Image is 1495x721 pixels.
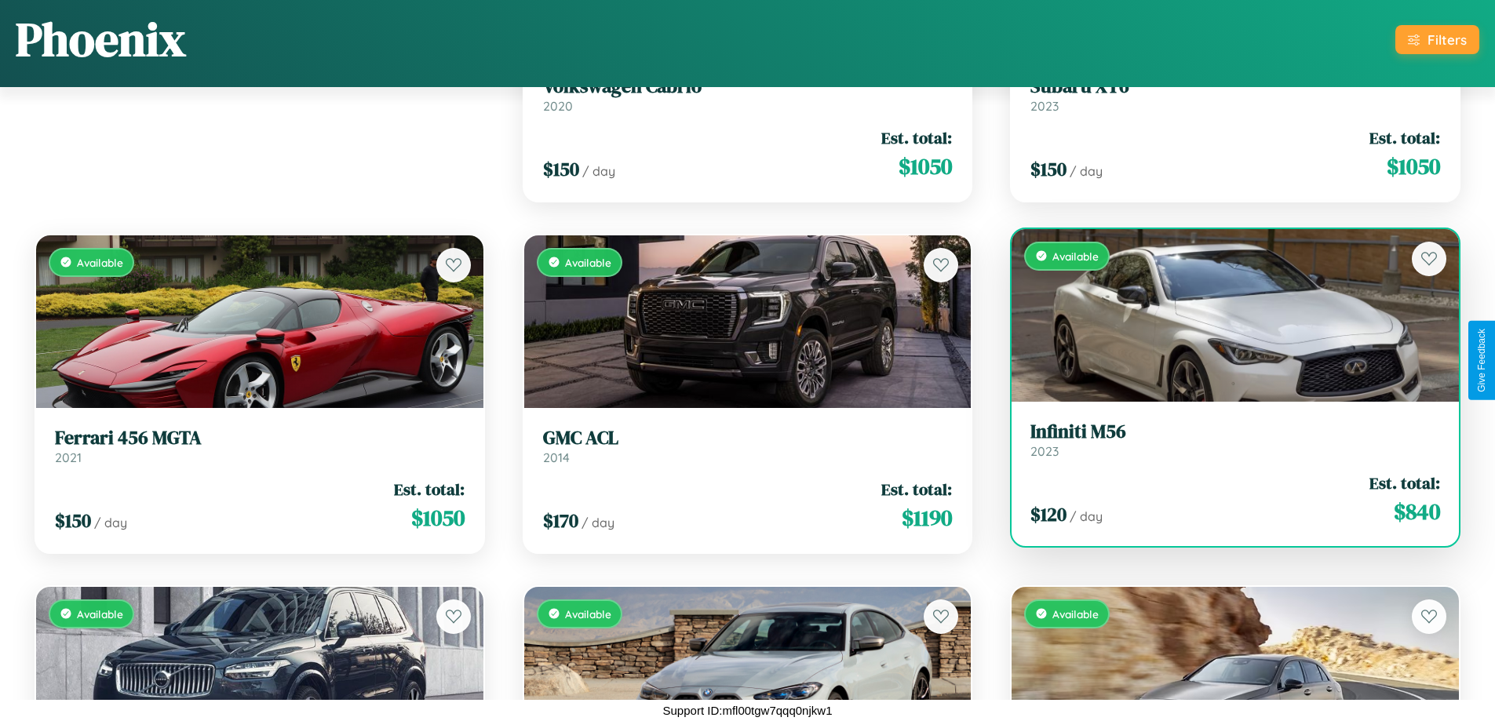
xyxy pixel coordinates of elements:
span: 2023 [1030,98,1059,114]
span: Available [1052,607,1099,621]
div: Filters [1428,31,1467,48]
span: 2020 [543,98,573,114]
span: $ 170 [543,508,578,533]
a: Subaru XT62023 [1030,75,1440,114]
h3: Volkswagen Cabrio [543,75,953,98]
span: $ 120 [1030,501,1067,527]
h3: GMC ACL [543,427,953,450]
a: GMC ACL2014 [543,427,953,465]
span: Est. total: [881,478,952,501]
span: Est. total: [1369,472,1440,494]
span: / day [94,515,127,530]
a: Infiniti M562023 [1030,421,1440,459]
span: $ 1050 [411,502,465,533]
span: Available [77,256,123,269]
h1: Phoenix [16,7,186,71]
span: / day [1070,163,1103,179]
span: / day [582,515,614,530]
span: $ 1050 [1387,151,1440,182]
p: Support ID: mfl00tgw7qqq0njkw1 [663,700,833,721]
span: Est. total: [394,478,465,501]
span: Est. total: [881,126,952,149]
span: Est. total: [1369,126,1440,149]
span: $ 840 [1394,496,1440,527]
span: Available [565,256,611,269]
span: Available [565,607,611,621]
span: / day [1070,508,1103,524]
div: Give Feedback [1476,329,1487,392]
h3: Ferrari 456 MGTA [55,427,465,450]
span: Available [1052,249,1099,263]
span: 2023 [1030,443,1059,459]
span: $ 1190 [902,502,952,533]
h3: Subaru XT6 [1030,75,1440,98]
span: $ 150 [543,156,579,182]
h3: Infiniti M56 [1030,421,1440,443]
button: Filters [1395,25,1479,54]
span: Available [77,607,123,621]
span: / day [582,163,615,179]
a: Volkswagen Cabrio2020 [543,75,953,114]
span: $ 150 [1030,156,1067,182]
span: 2014 [543,450,570,465]
span: 2021 [55,450,82,465]
a: Ferrari 456 MGTA2021 [55,427,465,465]
span: $ 150 [55,508,91,533]
span: $ 1050 [899,151,952,182]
